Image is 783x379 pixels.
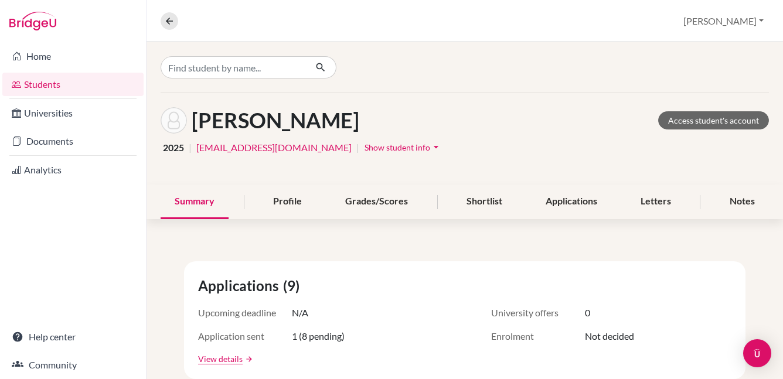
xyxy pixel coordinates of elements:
button: [PERSON_NAME] [678,10,769,32]
span: | [356,141,359,155]
a: Universities [2,101,144,125]
a: Analytics [2,158,144,182]
span: Enrolment [491,329,585,343]
div: Letters [627,185,685,219]
i: arrow_drop_down [430,141,442,153]
span: 2025 [163,141,184,155]
span: Application sent [198,329,292,343]
a: View details [198,353,243,365]
button: Show student infoarrow_drop_down [364,138,442,156]
img: Noah Lambeth's avatar [161,107,187,134]
span: Show student info [365,142,430,152]
div: Summary [161,185,229,219]
span: Not decided [585,329,634,343]
div: Notes [716,185,769,219]
a: Home [2,45,144,68]
span: 0 [585,306,590,320]
input: Find student by name... [161,56,306,78]
div: Grades/Scores [331,185,422,219]
span: Upcoming deadline [198,306,292,320]
a: arrow_forward [243,355,253,363]
span: Applications [198,275,283,296]
span: (9) [283,275,304,296]
div: Open Intercom Messenger [743,339,771,367]
div: Profile [259,185,316,219]
span: University offers [491,306,585,320]
span: | [189,141,192,155]
span: 1 (8 pending) [292,329,345,343]
a: [EMAIL_ADDRESS][DOMAIN_NAME] [196,141,352,155]
span: N/A [292,306,308,320]
a: Documents [2,129,144,153]
a: Access student's account [658,111,769,129]
div: Shortlist [452,185,516,219]
div: Applications [532,185,611,219]
a: Students [2,73,144,96]
h1: [PERSON_NAME] [192,108,359,133]
a: Community [2,353,144,377]
a: Help center [2,325,144,349]
img: Bridge-U [9,12,56,30]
